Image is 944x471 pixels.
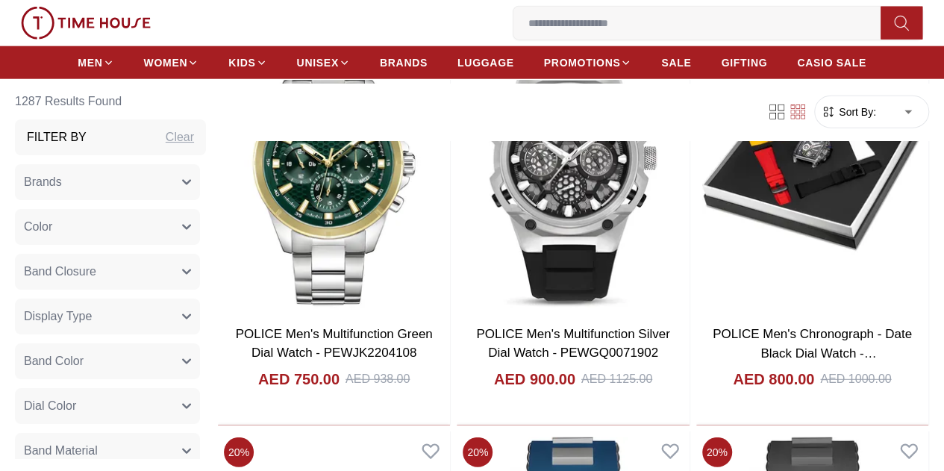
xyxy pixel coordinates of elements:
button: Sort By: [821,105,876,119]
a: MEN [78,49,113,76]
span: KIDS [228,55,255,70]
a: KIDS [228,49,266,76]
a: CASIO SALE [797,49,866,76]
a: POLICE Men's Multifunction Silver Dial Watch - PEWGQ0071902 [476,327,669,361]
button: Brands [15,164,200,200]
h4: AED 750.00 [258,369,340,390]
h6: 1287 Results Found [15,84,206,119]
a: WOMEN [144,49,199,76]
span: CASIO SALE [797,55,866,70]
a: LUGGAGE [457,49,514,76]
a: SALE [661,49,691,76]
div: AED 1000.00 [820,370,891,388]
img: POLICE Men's Multifunction Green Dial Watch - PEWJK2204108 [218,20,450,316]
span: Band Material [24,442,98,460]
button: Dial Color [15,388,200,424]
span: GIFTING [721,55,767,70]
span: UNISEX [297,55,339,70]
a: POLICE Men's Chronograph - Date Black Dial Watch - PEWGO0052402-SET [713,327,912,379]
span: 20 % [224,437,254,467]
a: UNISEX [297,49,350,76]
span: LUGGAGE [457,55,514,70]
div: Clear [166,128,194,146]
span: Sort By: [836,105,876,119]
h4: AED 800.00 [733,369,814,390]
button: Band Color [15,343,200,379]
span: Band Closure [24,263,96,281]
div: AED 1125.00 [581,370,652,388]
span: Display Type [24,308,92,325]
img: ... [21,7,151,40]
span: MEN [78,55,102,70]
button: Band Closure [15,254,200,290]
a: POLICE Men's Multifunction Green Dial Watch - PEWJK2204108 [236,327,433,361]
span: WOMEN [144,55,188,70]
button: Display Type [15,299,200,334]
span: SALE [661,55,691,70]
span: Dial Color [24,397,76,415]
a: PROMOTIONS [544,49,632,76]
span: BRANDS [380,55,428,70]
span: Brands [24,173,62,191]
span: Band Color [24,352,84,370]
a: BRANDS [380,49,428,76]
button: Color [15,209,200,245]
span: Color [24,218,52,236]
img: POLICE Men's Multifunction Silver Dial Watch - PEWGQ0071902 [457,20,689,316]
button: Band Material [15,433,200,469]
a: GIFTING [721,49,767,76]
span: 20 % [463,437,493,467]
h3: Filter By [27,128,87,146]
img: POLICE Men's Chronograph - Date Black Dial Watch - PEWGO0052402-SET [696,20,928,316]
div: AED 938.00 [346,370,410,388]
span: 20 % [702,437,732,467]
h4: AED 900.00 [494,369,575,390]
span: PROMOTIONS [544,55,621,70]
